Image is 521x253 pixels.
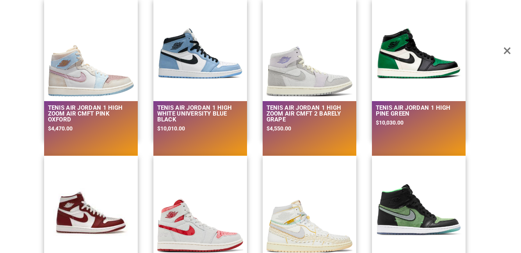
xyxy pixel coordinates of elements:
h2: Tenis Air Jordan 1 High White University Blue Black [157,105,243,123]
img: TENIS JORDAN 1 HIGH OG ARTISANAL TEAM RED [48,167,134,253]
img: Tenis Air Jordan 1 High Zoom Air Cmft Pink Oxford [48,45,134,96]
img: Tenis Air Jordan 1 High Pine Green [376,11,462,96]
h2: Tenis Air Jordan 1 High Zoom Air Cmft Pink Oxford [48,105,134,123]
img: Tenis Air Jordan 1 High White University Blue Black [157,11,243,96]
h2: Tenis Air Jordan 1 High Pine Green [376,105,462,117]
span: $10,010.00 [157,125,185,132]
span: Close Overlay [503,39,511,62]
span: $10,030.00 [376,119,404,126]
img: Tenis Jordan 1 High Zoom Air Cmft 2 Valentines Day 2023 [157,199,243,253]
span: $4,550.00 [267,125,291,132]
img: TENIS AIR JORDAN 1 HIGH OG SP UNION LA BEPHIES BEAUTY SUPPLY SUMMER OF 96 [267,200,352,253]
img: Tenis Air Jordan 1 High Zoom Air Cmft 2 Barely Grape [267,46,352,96]
h2: Tenis Air Jordan 1 High Zoom Air Cmft 2 Barely Grape [267,105,352,123]
img: Tenis Air Jordan 1 High Zoom Zen Green [376,167,462,253]
span: $4,470.00 [48,125,73,132]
